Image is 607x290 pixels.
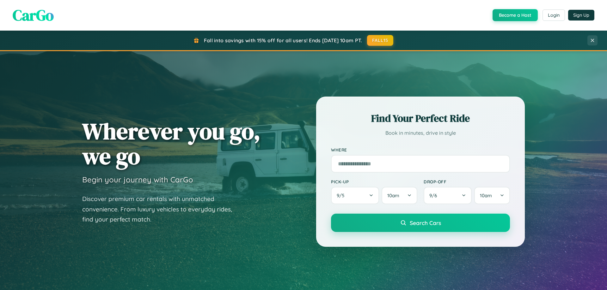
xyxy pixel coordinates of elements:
[331,147,510,152] label: Where
[82,194,240,225] p: Discover premium car rentals with unmatched convenience. From luxury vehicles to everyday rides, ...
[331,214,510,232] button: Search Cars
[424,179,510,184] label: Drop-off
[331,187,379,204] button: 9/5
[331,128,510,138] p: Book in minutes, drive in style
[474,187,510,204] button: 10am
[568,10,594,21] button: Sign Up
[331,179,417,184] label: Pick-up
[382,187,417,204] button: 10am
[204,37,362,44] span: Fall into savings with 15% off for all users! Ends [DATE] 10am PT.
[367,35,394,46] button: FALL15
[543,9,565,21] button: Login
[424,187,472,204] button: 9/6
[410,219,441,226] span: Search Cars
[480,192,492,198] span: 10am
[493,9,538,21] button: Become a Host
[337,192,347,198] span: 9 / 5
[331,111,510,125] h2: Find Your Perfect Ride
[82,175,193,184] h3: Begin your journey with CarGo
[429,192,440,198] span: 9 / 6
[387,192,399,198] span: 10am
[13,5,54,26] span: CarGo
[82,119,261,169] h1: Wherever you go, we go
